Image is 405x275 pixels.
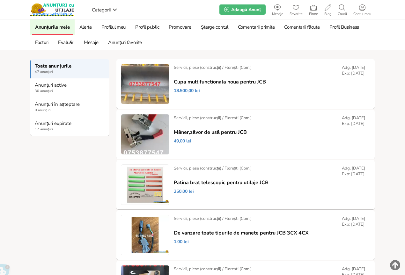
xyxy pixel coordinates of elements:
a: Anunțuri active 30 anunțuri [30,78,109,98]
img: Anunturi-Utilaje.RO [30,3,74,16]
span: 49,00 lei [174,138,191,144]
a: Șterge contul [198,19,232,35]
a: Caută [335,3,350,16]
div: Adg. [DATE] Exp: [DATE] [342,165,365,177]
div: Adg. [DATE] Exp: [DATE] [342,216,365,227]
div: Servicii, piese (construcții) / Floreşti (Com.) [174,115,252,121]
span: Caută [335,12,350,16]
div: Servicii, piese (construcții) / Floreşti (Com.) [174,216,252,221]
img: Măner,zăvor de usă pentru JCB [121,114,169,154]
div: Servicii, piese (construcții) / Floreşti (Com.) [174,266,252,272]
a: Mesaje [269,3,286,16]
a: Blog [321,3,335,16]
strong: Toate anunțurile [35,63,106,69]
img: scroll-to-top.png [390,260,400,270]
span: Firme [306,12,321,16]
img: Cupa multifunctionala noua pentru JCB [121,64,169,104]
a: Comentarii făcute [281,19,323,35]
span: 47 anunțuri [35,69,106,75]
a: Contul meu [350,3,374,16]
a: Facturi [32,35,52,50]
a: Comentarii primite [235,19,278,35]
a: Toate anunțurile 47 anunțuri [30,59,109,78]
span: 1,00 lei [174,239,189,245]
div: Adg. [DATE] Exp: [DATE] [342,115,365,127]
img: De vanzare toate tipurile de manete pentru JCB 3CX 4CX [121,215,169,255]
a: Alerte [76,19,95,35]
span: 250,00 lei [174,189,194,194]
a: Adaugă Anunț [219,4,265,15]
span: Categorii [92,7,111,13]
strong: Anunțuri în așteptare [35,101,106,107]
span: 17 anunțuri [35,127,106,132]
a: Anunțurile mele [32,19,73,35]
span: 0 anunțuri [35,108,106,113]
a: De vanzare toate tipurile de manete pentru JCB 3CX 4CX [174,230,309,236]
a: Mesaje [81,35,102,50]
strong: Anunțuri active [35,82,106,88]
strong: Anunțuri expirate [35,120,106,126]
img: Patina brat telescopic pentru utilaje JCB [121,165,169,205]
span: 30 anunțuri [35,89,106,94]
span: Adaugă Anunț [231,7,261,13]
a: Patina brat telescopic pentru utilaje JCB [174,180,269,185]
span: Mesaje [269,12,286,16]
span: 3 [5,265,10,270]
div: Servicii, piese (construcții) / Floreşti (Com.) [174,165,252,171]
a: Favorite [286,3,306,16]
span: Contul meu [350,12,374,16]
a: Firme [306,3,321,16]
a: Anunțuri expirate 17 anunțuri [30,117,109,136]
div: Servicii, piese (construcții) / Floreşti (Com.) [174,65,252,70]
a: Evaluări [55,35,77,50]
div: Adg. [DATE] Exp: [DATE] [342,65,365,76]
span: Blog [321,12,335,16]
a: Categorii [90,5,119,14]
span: 18.500,00 lei [174,88,200,94]
a: Promovare [166,19,194,35]
a: Profil Business [326,19,363,35]
a: Anunțuri favorite [105,35,145,50]
a: Măner,zăvor de usă pentru JCB [174,129,247,135]
a: Anunțuri în așteptare 0 anunțuri [30,98,109,117]
a: Cupa multifunctionala noua pentru JCB [174,79,266,85]
a: Profil public [132,19,162,35]
a: Profilul meu [98,19,129,35]
span: Favorite [286,12,306,16]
